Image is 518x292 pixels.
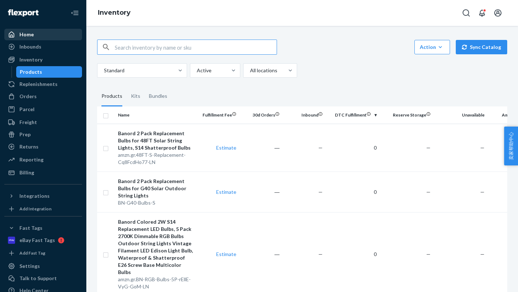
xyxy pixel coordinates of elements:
[282,106,326,124] th: Inbound
[19,237,55,244] div: eBay Fast Tags
[118,218,193,276] div: Banord Colored 2W S14 Replacement LED Bulbs, 5 Pack 2700K Dimmable RGB Bulbs Outdoor String Light...
[4,78,82,90] a: Replenishments
[16,66,82,78] a: Products
[414,40,450,54] button: Action
[19,31,34,38] div: Home
[118,199,193,206] div: BN-G40-Bulbs-S
[239,124,282,172] td: ―
[4,249,82,257] a: Add Fast Tag
[4,273,82,284] a: Talk to Support
[196,106,239,124] th: Fulfillment Fee
[19,131,31,138] div: Prep
[92,3,136,23] ol: breadcrumbs
[19,156,44,163] div: Reporting
[8,9,38,17] img: Flexport logo
[4,54,82,65] a: Inventory
[318,189,323,195] span: —
[216,145,236,151] a: Estimate
[19,106,35,113] div: Parcel
[504,127,518,165] button: 卖家帮助中心
[115,106,196,124] th: Name
[4,205,82,213] a: Add Integration
[239,172,282,212] td: ―
[4,222,82,234] button: Fast Tags
[68,6,82,20] button: Close Navigation
[4,129,82,140] a: Prep
[20,68,42,76] div: Products
[118,130,193,151] div: Banord 2 Pack Replacement Bulbs for 48FT Solar String Lights, S14 Shatterproof Bulbs
[249,67,250,74] input: All locations
[19,224,42,232] div: Fast Tags
[118,276,193,290] div: amzn.gr.BN-RGB-Bulbs-5P-rEllE-VyG-GoM-LN
[318,251,323,257] span: —
[4,141,82,152] a: Returns
[98,9,131,17] a: Inventory
[216,251,236,257] a: Estimate
[380,106,433,124] th: Reserve Storage
[19,93,37,100] div: Orders
[4,167,82,178] a: Billing
[149,86,167,106] div: Bundles
[420,44,445,51] div: Action
[456,40,507,54] button: Sync Catalog
[19,263,40,270] div: Settings
[19,81,58,88] div: Replenishments
[118,151,193,166] div: amzn.gr.48FT-S-Replacement-Cq8FcdHo77-LN
[4,154,82,165] a: Reporting
[19,56,42,63] div: Inventory
[115,40,277,54] input: Search inventory by name or sku
[459,6,473,20] button: Open Search Box
[19,250,45,256] div: Add Fast Tag
[326,172,380,212] td: 0
[426,251,431,257] span: —
[475,6,489,20] button: Open notifications
[4,190,82,202] button: Integrations
[4,234,82,246] a: eBay Fast Tags
[426,189,431,195] span: —
[480,251,485,257] span: —
[19,143,38,150] div: Returns
[426,145,431,151] span: —
[4,260,82,272] a: Settings
[19,169,34,176] div: Billing
[19,43,41,50] div: Inbounds
[4,117,82,128] a: Freight
[4,91,82,102] a: Orders
[4,41,82,53] a: Inbounds
[19,119,37,126] div: Freight
[196,67,197,74] input: Active
[4,104,82,115] a: Parcel
[491,6,505,20] button: Open account menu
[118,178,193,199] div: Banord 2 Pack Replacement Bulbs for G40 Solar Outdoor String Lights
[4,29,82,40] a: Home
[19,192,50,200] div: Integrations
[19,275,57,282] div: Talk to Support
[101,86,122,106] div: Products
[216,189,236,195] a: Estimate
[239,106,282,124] th: 30d Orders
[103,67,104,74] input: Standard
[326,106,380,124] th: DTC Fulfillment
[433,106,487,124] th: Unavailable
[131,86,140,106] div: Kits
[326,124,380,172] td: 0
[480,189,485,195] span: —
[318,145,323,151] span: —
[480,145,485,151] span: —
[19,206,51,212] div: Add Integration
